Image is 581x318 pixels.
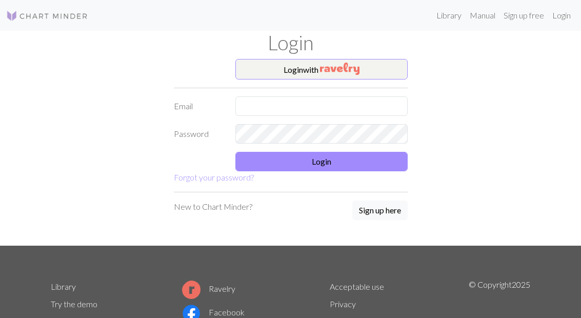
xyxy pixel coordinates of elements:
a: Sign up free [499,5,548,26]
a: Sign up here [352,201,408,221]
img: Logo [6,10,88,22]
a: Library [51,282,76,291]
button: Login [235,152,408,171]
a: Ravelry [182,284,235,293]
a: Try the demo [51,299,97,309]
a: Manual [466,5,499,26]
a: Facebook [182,307,245,317]
label: Email [168,96,229,116]
a: Forgot your password? [174,172,254,182]
img: Ravelry logo [182,281,201,299]
a: Acceptable use [330,282,384,291]
a: Library [432,5,466,26]
a: Privacy [330,299,356,309]
p: New to Chart Minder? [174,201,252,213]
a: Login [548,5,575,26]
label: Password [168,124,229,144]
h1: Login [45,31,537,55]
button: Sign up here [352,201,408,220]
img: Ravelry [320,63,359,75]
button: Loginwith [235,59,408,79]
